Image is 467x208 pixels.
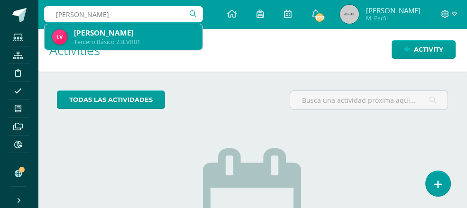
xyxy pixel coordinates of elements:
[74,28,195,38] div: [PERSON_NAME]
[414,41,443,58] span: Activity
[366,6,421,15] span: [PERSON_NAME]
[340,5,359,24] img: 45x45
[57,90,165,109] a: todas las Actividades
[290,91,448,109] input: Busca una actividad próxima aquí...
[392,40,456,59] a: Activity
[74,38,195,46] div: Tercero Básico 23LVR01
[49,28,456,72] h1: Activities
[314,12,325,23] span: 1312
[366,14,421,22] span: Mi Perfil
[44,6,203,22] input: Search a user…
[52,29,67,45] img: 63d99853cab4c46038f6d5e6a91d147f.png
